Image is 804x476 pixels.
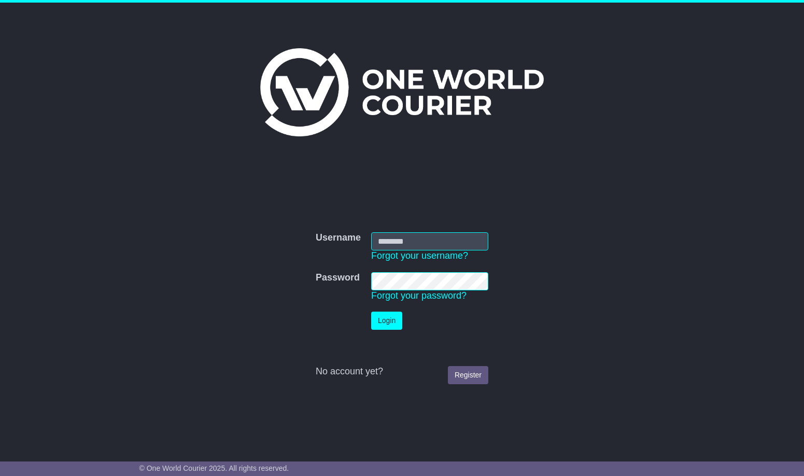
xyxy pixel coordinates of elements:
[316,272,360,284] label: Password
[371,250,468,261] a: Forgot your username?
[448,366,488,384] a: Register
[316,366,488,377] div: No account yet?
[139,464,289,472] span: © One World Courier 2025. All rights reserved.
[260,48,543,136] img: One World
[371,290,467,301] a: Forgot your password?
[371,312,402,330] button: Login
[316,232,361,244] label: Username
